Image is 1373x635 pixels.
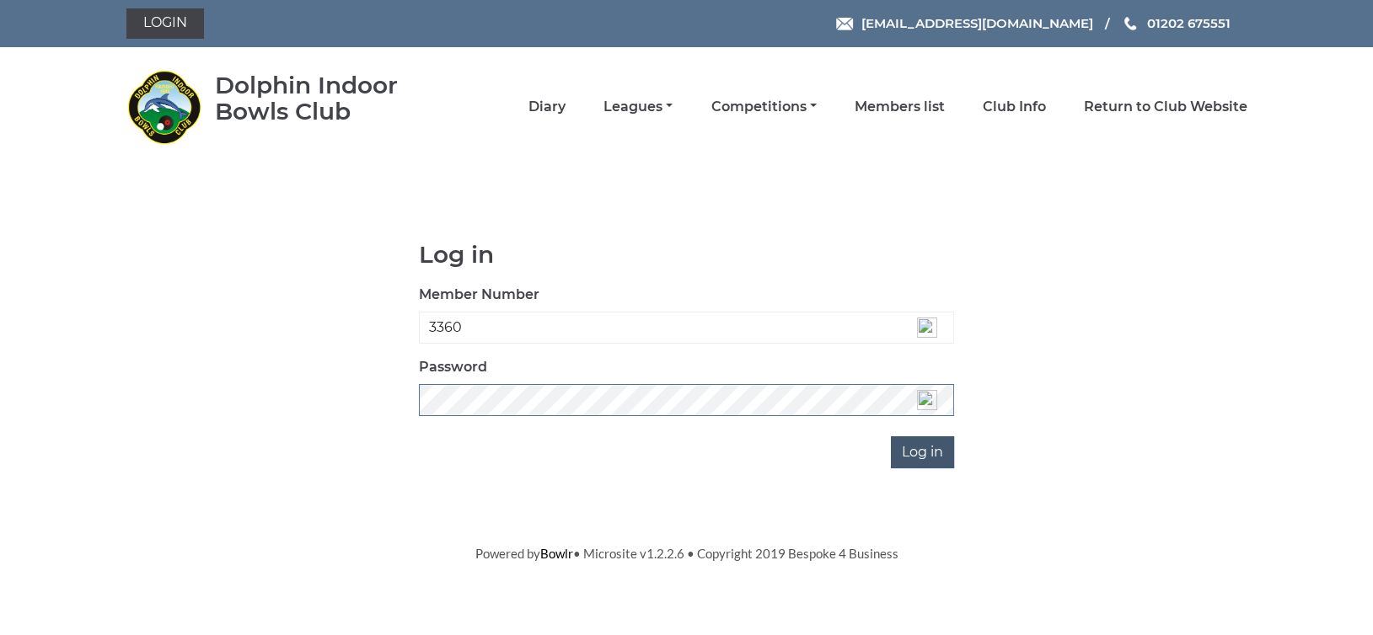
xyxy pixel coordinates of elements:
[419,285,539,305] label: Member Number
[215,72,447,125] div: Dolphin Indoor Bowls Club
[855,98,945,116] a: Members list
[711,98,816,116] a: Competitions
[126,8,204,39] a: Login
[528,98,566,116] a: Diary
[126,69,202,145] img: Dolphin Indoor Bowls Club
[1122,13,1230,33] a: Phone us 01202 675551
[917,317,937,338] img: npw-badge-icon-locked.svg
[836,13,1092,33] a: Email [EMAIL_ADDRESS][DOMAIN_NAME]
[475,546,898,561] span: Powered by • Microsite v1.2.2.6 • Copyright 2019 Bespoke 4 Business
[1146,15,1230,31] span: 01202 675551
[861,15,1092,31] span: [EMAIL_ADDRESS][DOMAIN_NAME]
[983,98,1046,116] a: Club Info
[891,436,954,468] input: Log in
[1124,17,1136,30] img: Phone us
[836,18,853,30] img: Email
[603,98,673,116] a: Leagues
[540,546,573,561] a: Bowlr
[917,390,937,410] img: npw-badge-icon-locked.svg
[419,242,954,268] h1: Log in
[1084,98,1247,116] a: Return to Club Website
[419,357,487,377] label: Password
